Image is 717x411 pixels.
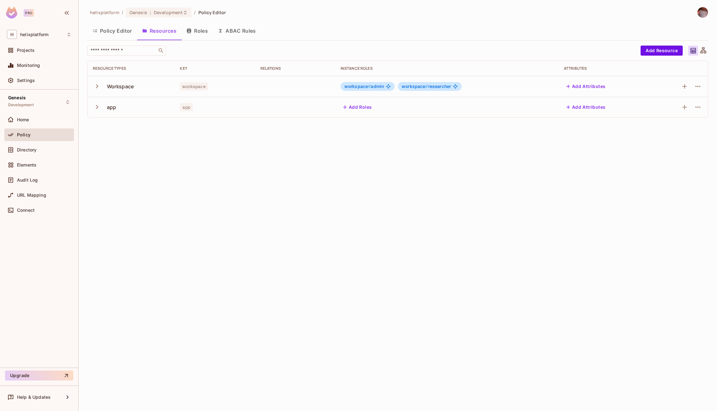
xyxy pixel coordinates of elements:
[17,63,40,68] span: Monitoring
[425,84,428,89] span: #
[180,66,250,71] div: Key
[198,9,226,15] span: Policy Editor
[93,66,170,71] div: Resource Types
[564,81,608,91] button: Add Attributes
[17,48,35,53] span: Projects
[564,102,608,112] button: Add Attributes
[341,102,375,112] button: Add Roles
[17,132,31,137] span: Policy
[181,23,213,39] button: Roles
[7,30,17,39] span: H
[8,102,34,107] span: Development
[213,23,261,39] button: ABAC Rules
[6,7,17,19] img: SReyMgAAAABJRU5ErkJggg==
[107,83,134,90] div: Workspace
[90,9,119,15] span: the active workspace
[20,32,48,37] span: Workspace: helixplatform
[341,66,554,71] div: Instance roles
[17,395,51,400] span: Help & Updates
[17,193,46,198] span: URL Mapping
[564,66,646,71] div: Attributes
[149,10,152,15] span: :
[698,7,708,18] img: David Earl
[180,103,192,111] span: app
[87,23,137,39] button: Policy Editor
[17,162,36,167] span: Elements
[17,147,36,152] span: Directory
[17,78,35,83] span: Settings
[402,84,428,89] span: workspace
[641,46,683,56] button: Add Resource
[194,9,196,15] li: /
[107,104,116,111] div: app
[17,178,38,183] span: Audit Log
[344,84,384,89] span: admin
[368,84,371,89] span: #
[180,82,208,90] span: workspace
[17,117,29,122] span: Home
[130,9,147,15] span: Genesis
[122,9,123,15] li: /
[8,95,26,100] span: Genesis
[260,66,331,71] div: Relations
[344,84,371,89] span: workspace
[402,84,451,89] span: researcher
[24,9,34,17] div: Pro
[5,370,73,381] button: Upgrade
[17,208,35,213] span: Connect
[137,23,181,39] button: Resources
[154,9,183,15] span: Development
